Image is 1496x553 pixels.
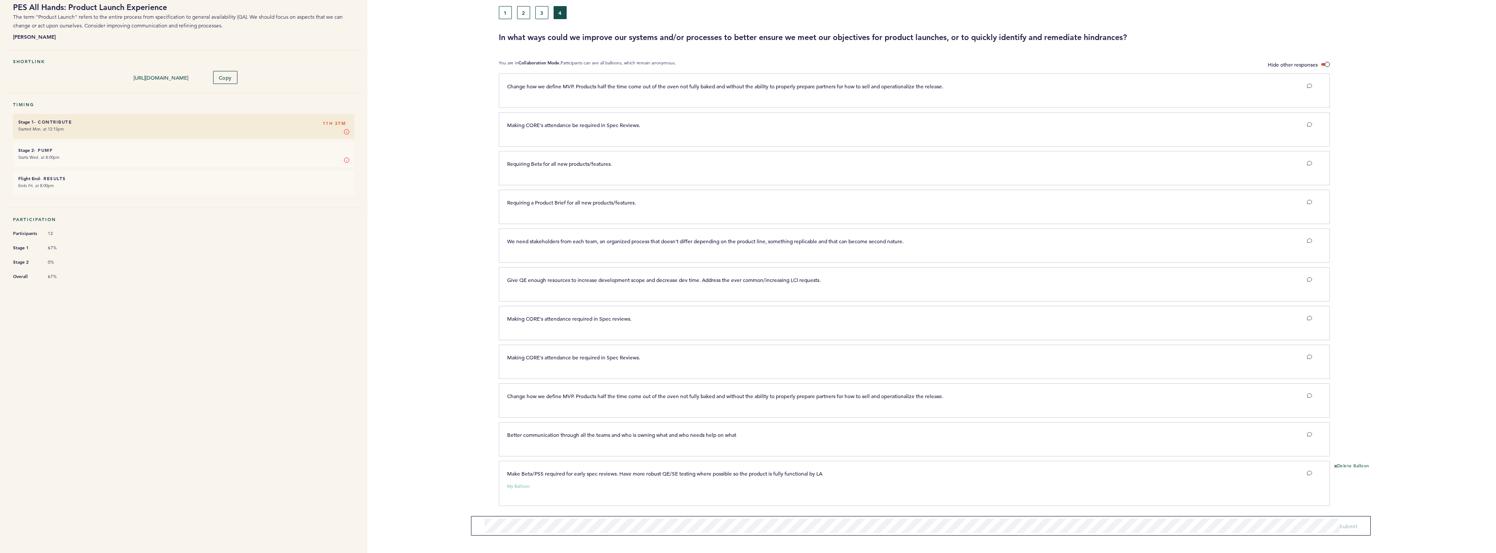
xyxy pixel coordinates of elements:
small: My Balloon [507,484,530,489]
button: 1 [499,6,512,19]
small: Stage 2 [18,147,34,153]
button: 3 [535,6,548,19]
h1: PES All Hands: Product Launch Experience [13,2,354,13]
time: Starts Wed. at 8:00pm [18,154,60,160]
span: Change how we define MVP. Products half the time come out of the oven not fully baked and without... [507,392,943,399]
span: Better communication through all the teams and who is owning what and who needs help on what [507,431,736,438]
h6: - Results [18,176,349,181]
small: Flight End [18,176,40,181]
span: 67% [48,245,74,251]
span: Requiring a Product Brief for all new products/features. [507,199,636,206]
button: 2 [517,6,530,19]
h5: Participation [13,217,354,222]
span: Participants [13,229,39,238]
span: Submit [1339,523,1357,530]
span: Stage 1 [13,244,39,252]
h5: Timing [13,102,354,107]
span: We need stakeholders from each team, an organized process that doesn't differ depending on the pr... [507,238,904,245]
time: Started Mon. at 12:15pm [18,126,64,132]
small: Stage 1 [18,119,34,125]
h6: - Contribute [18,119,349,125]
span: Copy [219,74,232,81]
span: Making CORE's attendance be required in Spec Reviews. [507,121,640,128]
button: Delete Balloon [1334,463,1369,470]
b: [PERSON_NAME] [13,32,354,41]
span: Change how we define MVP. Products half the time come out of the oven not fully baked and without... [507,83,943,90]
span: Requiring Beta for all new products/features. [507,160,612,167]
span: Making CORE's attendance be required in Spec Reviews. [507,354,640,361]
span: Making CORE's attendance required in Spec reviews. [507,315,631,322]
span: Make Beta/PSS required for early spec reviews. Have more robust QE/SE testing where possible so t... [507,470,822,477]
h6: - Pump [18,147,349,153]
span: 0% [48,259,74,265]
span: 11H 37M [323,119,346,128]
button: Copy [213,71,237,84]
span: Give QE enough resources to increase development scope and decrease dev time. Address the ever co... [507,276,821,283]
p: You are in Participants can see all balloons, which remain anonymous. [499,60,676,69]
span: Hide other responses [1268,61,1318,68]
span: Stage 2 [13,258,39,267]
time: Ends Fri. at 8:00pm [18,183,54,188]
span: 12 [48,231,74,237]
button: Submit [1339,522,1357,530]
button: 4 [554,6,567,19]
h3: In what ways could we improve our systems and/or processes to better ensure we meet our objective... [499,32,1489,43]
span: Overall [13,272,39,281]
span: The term "Product Launch" refers to the entire process from specification to general availability... [13,13,343,29]
h5: Shortlink [13,59,354,64]
span: 67% [48,274,74,280]
b: Collaboration Mode. [518,60,561,66]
